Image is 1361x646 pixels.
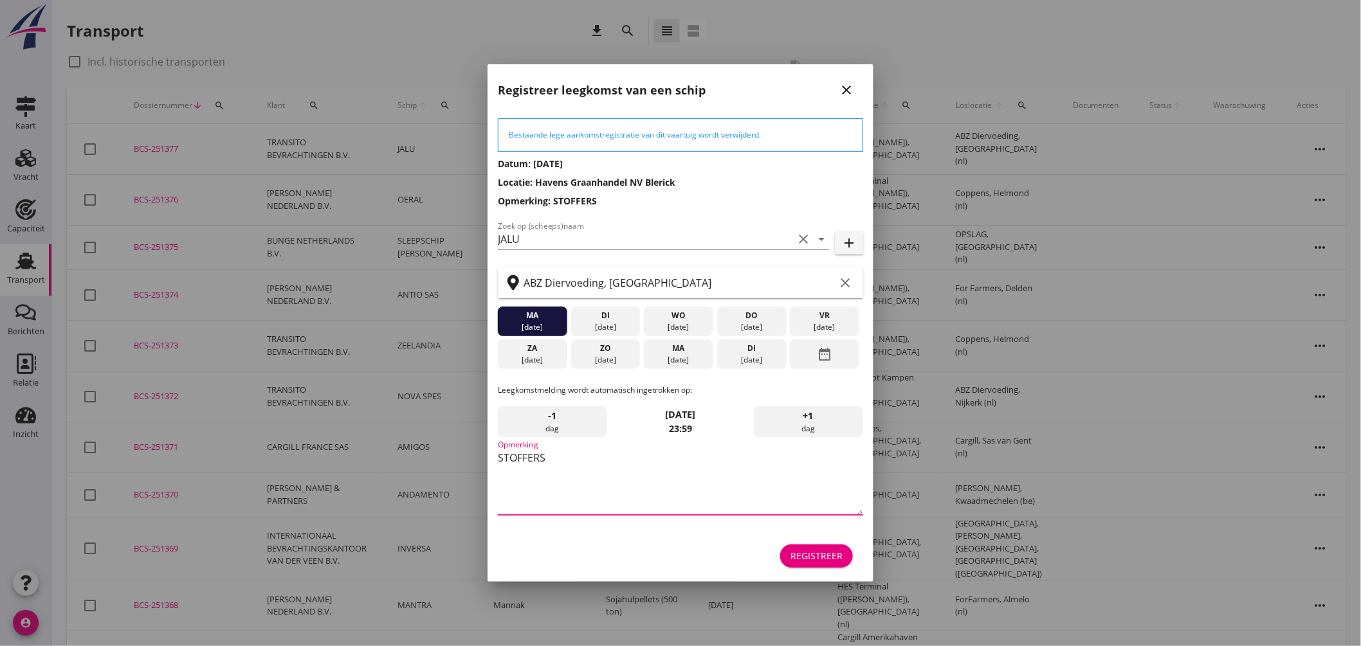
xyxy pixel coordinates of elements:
strong: [DATE] [666,408,696,420]
button: Registreer [780,544,853,568]
h3: Opmerking: STOFFERS [498,194,863,208]
p: Leegkomstmelding wordt automatisch ingetrokken op: [498,384,863,396]
textarea: Opmerking [498,447,863,515]
div: [DATE] [720,321,783,333]
div: [DATE] [574,354,637,366]
div: [DATE] [501,354,564,366]
div: ma [647,343,710,354]
div: do [720,310,783,321]
div: di [574,310,637,321]
div: zo [574,343,637,354]
div: di [720,343,783,354]
div: wo [647,310,710,321]
div: [DATE] [647,354,710,366]
i: close [839,82,854,98]
h3: Datum: [DATE] [498,157,863,170]
span: +1 [803,409,814,423]
div: vr [793,310,856,321]
div: dag [498,406,607,437]
span: -1 [549,409,557,423]
div: [DATE] [647,321,710,333]
div: [DATE] [574,321,637,333]
div: Registreer [790,549,843,562]
div: Bestaande lege aankomstregistratie van dit vaartuig wordt verwijderd. [509,129,852,141]
i: date_range [817,343,832,366]
h3: Locatie: Havens Graanhandel NV Blerick [498,175,863,189]
i: clear [796,231,811,247]
div: [DATE] [720,354,783,366]
i: arrow_drop_down [814,231,829,247]
div: [DATE] [793,321,856,333]
div: [DATE] [501,321,564,333]
i: add [841,235,857,251]
div: ma [501,310,564,321]
input: Zoek op (scheeps)naam [498,229,793,249]
h2: Registreer leegkomst van een schip [498,82,706,99]
div: dag [754,406,863,437]
div: za [501,343,564,354]
strong: 23:59 [669,422,692,435]
i: clear [837,275,853,291]
input: Zoek op terminal of plaats [524,273,835,293]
